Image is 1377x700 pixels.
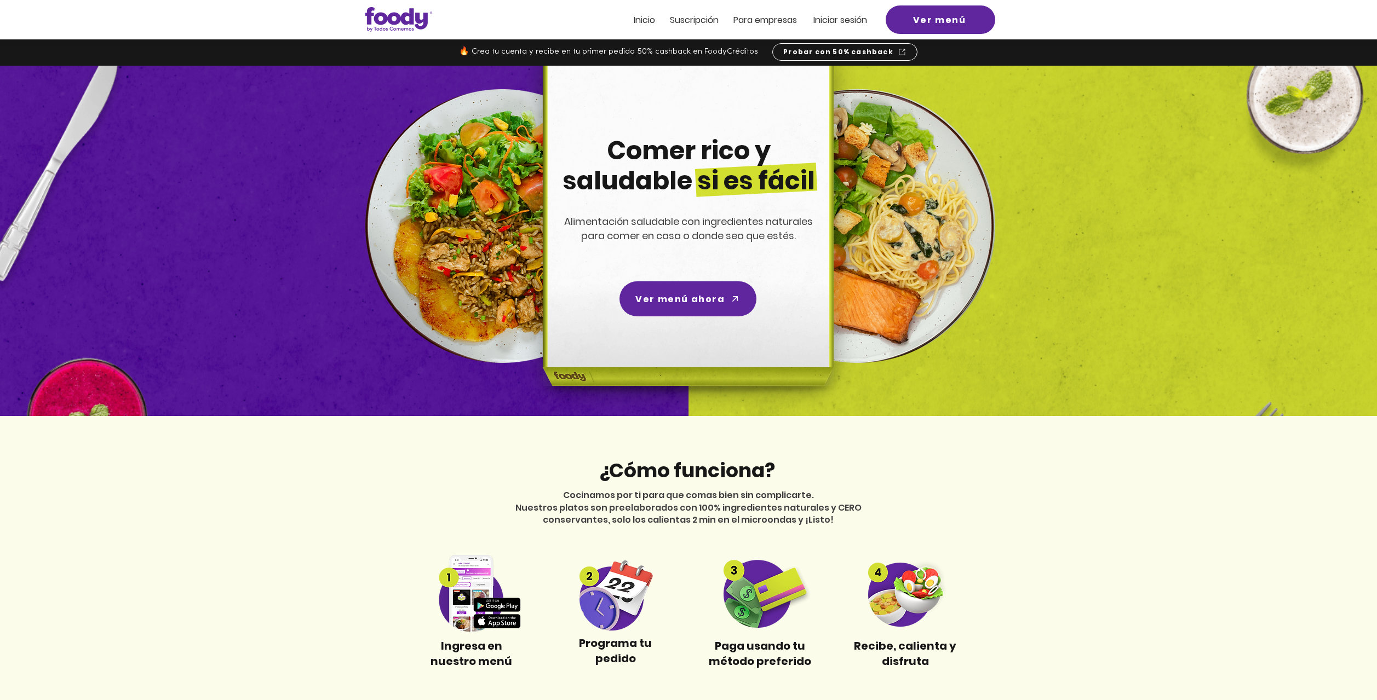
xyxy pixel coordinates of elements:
[772,43,917,61] a: Probar con 50% cashback
[420,555,523,632] img: Step 1 compress.png
[783,47,893,57] span: Probar con 50% cashback
[744,14,797,26] span: ra empresas
[913,13,966,27] span: Ver menú
[670,14,719,26] span: Suscripción
[459,48,758,56] span: 🔥 Crea tu cuenta y recibe en tu primer pedido 50% cashback en FoodyCréditos
[733,15,797,25] a: Para empresas
[599,456,775,484] span: ¿Cómo funciona?
[564,556,667,630] img: Step 2 compress.png
[431,638,512,669] span: Ingresa en nuestro menú
[854,638,956,669] span: Recibe, calienta y disfruta
[579,635,652,666] span: Programa tu pedido
[635,292,725,306] span: Ver menú ahora
[709,559,812,628] img: Step3 compress.png
[634,15,655,25] a: Inicio
[563,489,814,501] span: Cocinamos por ti para que comas bien sin complicarte.
[886,5,995,34] a: Ver menú
[813,14,867,26] span: Iniciar sesión
[1313,637,1366,689] iframe: Messagebird Livechat Widget
[634,14,655,26] span: Inicio
[854,559,956,627] img: Step 4 compress.png
[619,281,756,316] a: Ver menú ahora
[515,501,862,526] span: Nuestros platos son preelaborados con 100% ingredientes naturales y CERO conservantes, solo los c...
[813,15,867,25] a: Iniciar sesión
[709,638,811,669] span: Paga usando tu método preferido
[564,215,813,242] span: Alimentación saludable con ingredientes naturales para comer en casa o donde sea que estés.
[733,14,744,26] span: Pa
[365,89,639,363] img: left-dish-compress.png
[512,66,860,416] img: headline-center-compress.png
[563,133,815,198] span: Comer rico y saludable si es fácil
[670,15,719,25] a: Suscripción
[365,7,432,32] img: Logo_Foody V2.0.0 (3).png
